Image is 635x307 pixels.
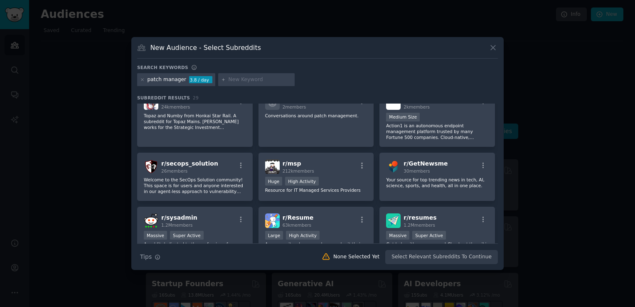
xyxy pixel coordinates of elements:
[193,95,199,100] span: 29
[161,160,218,167] span: r/ secops_solution
[144,241,246,253] p: A reddit dedicated to the profession of Computer System Administration.
[137,64,188,70] h3: Search keywords
[283,168,314,173] span: 212k members
[404,104,430,109] span: 2k members
[386,241,488,253] p: Get help with your resume! Checkout the wiki and/or sidebar for resources and info!
[229,76,292,84] input: New Keyword
[404,214,436,221] span: r/ resumes
[140,253,152,261] span: Tips
[265,177,283,186] div: Huge
[137,95,190,101] span: Subreddit Results
[265,213,280,228] img: Resume
[150,43,261,52] h3: New Audience - Select Subreddits
[386,177,488,188] p: Your source for top trending news in tech, AI, science, sports, and health, all in one place.
[404,168,430,173] span: 30 members
[386,113,420,121] div: Medium Size
[161,214,197,221] span: r/ sysadmin
[144,213,158,228] img: sysadmin
[283,160,301,167] span: r/ msp
[285,177,319,186] div: High Activity
[404,223,435,228] span: 1.2M members
[144,159,158,174] img: secops_solution
[283,223,311,228] span: 63k members
[404,160,448,167] span: r/ GetNewsme
[283,214,314,221] span: r/ Resume
[265,187,367,193] p: Resource for IT Managed Services Providers
[189,76,212,84] div: 3.8 / day
[144,113,246,130] p: Topaz and Numby from Honkai Star Rail. A subreddit for Topaz Mains. [PERSON_NAME] works for the S...
[161,104,190,109] span: 24k members
[148,76,187,84] div: patch manager
[333,253,379,261] div: None Selected Yet
[412,231,446,240] div: Super Active
[265,159,280,174] img: msp
[386,213,401,228] img: resumes
[144,231,167,240] div: Massive
[144,177,246,194] p: Welcome to the SecOps Solution community! This space is for users and anyone interested in our ag...
[386,159,401,174] img: GetNewsme
[161,168,187,173] span: 26 members
[137,250,163,264] button: Tips
[161,223,193,228] span: 1.2M members
[386,231,409,240] div: Massive
[286,231,320,240] div: High Activity
[283,104,306,109] span: 2 members
[170,231,204,240] div: Super Active
[265,241,367,259] p: A community where people can submit their resumes for anonymous feedback. General resume question...
[265,113,367,119] p: Conversations around patch management.
[386,123,488,140] p: Action1 is an autonomous endpoint management platform trusted by many Fortune 500 companies. Clou...
[265,231,283,240] div: Large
